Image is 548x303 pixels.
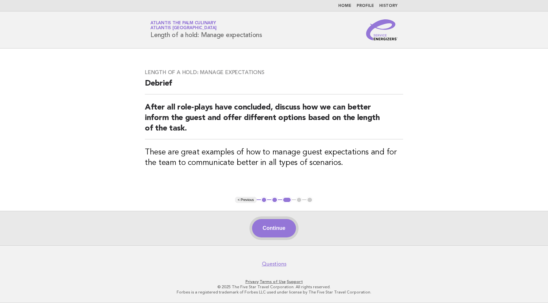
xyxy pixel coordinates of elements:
[271,197,278,203] button: 2
[338,4,351,8] a: Home
[145,78,403,94] h2: Debrief
[145,69,403,76] h3: Length of a hold: Manage expectations
[150,26,217,30] span: Atlantis [GEOGRAPHIC_DATA]
[287,279,303,284] a: Support
[73,284,475,290] p: © 2025 The Five Star Travel Corporation. All rights reserved.
[357,4,374,8] a: Profile
[145,147,403,168] h3: These are great examples of how to manage guest expectations and for the team to communicate bett...
[145,102,403,139] h2: After all role-plays have concluded, discuss how we can better inform the guest and offer differe...
[282,197,292,203] button: 3
[150,21,262,38] h1: Length of a hold: Manage expectations
[73,279,475,284] p: · ·
[262,261,286,267] a: Questions
[366,19,398,40] img: Service Energizers
[245,279,259,284] a: Privacy
[260,279,286,284] a: Terms of Use
[252,219,296,237] button: Continue
[261,197,267,203] button: 1
[379,4,398,8] a: History
[150,21,217,30] a: Atlantis The Palm CulinaryAtlantis [GEOGRAPHIC_DATA]
[235,197,256,203] button: < Previous
[73,290,475,295] p: Forbes is a registered trademark of Forbes LLC used under license by The Five Star Travel Corpora...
